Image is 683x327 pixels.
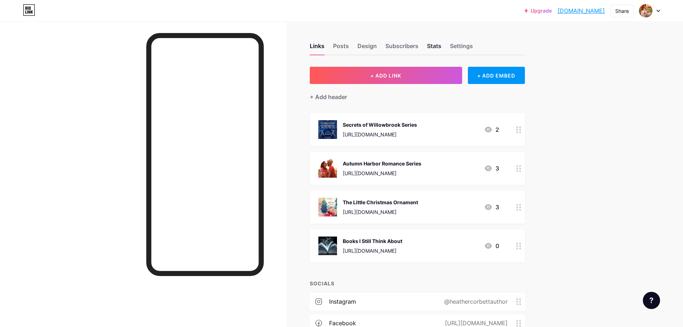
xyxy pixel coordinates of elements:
[343,208,418,216] div: [URL][DOMAIN_NAME]
[310,93,347,101] div: + Add header
[639,4,653,18] img: heathercorbett
[484,164,499,173] div: 3
[343,121,417,129] div: Secrets of Willowbrook Series
[318,159,337,178] img: Autumn Harbor Romance Series
[370,73,401,79] span: + ADD LINK
[484,203,499,211] div: 3
[318,237,337,255] img: Books I Still Think About
[525,8,552,14] a: Upgrade
[343,247,402,254] div: [URL][DOMAIN_NAME]
[433,297,516,306] div: @heathercorbettauthor
[310,42,324,55] div: Links
[318,198,337,216] img: The Little Christmas Ornament
[310,280,525,287] div: SOCIALS
[343,131,417,138] div: [URL][DOMAIN_NAME]
[333,42,349,55] div: Posts
[329,297,356,306] div: instagram
[357,42,377,55] div: Design
[318,120,337,139] img: Secrets of Willowbrook Series
[310,67,462,84] button: + ADD LINK
[343,198,418,206] div: The Little Christmas Ornament
[385,42,418,55] div: Subscribers
[450,42,473,55] div: Settings
[484,242,499,250] div: 0
[343,237,402,245] div: Books I Still Think About
[484,125,499,134] div: 2
[468,67,525,84] div: + ADD EMBED
[427,42,441,55] div: Stats
[615,7,629,15] div: Share
[343,160,421,167] div: Autumn Harbor Romance Series
[343,169,421,177] div: [URL][DOMAIN_NAME]
[558,6,605,15] a: [DOMAIN_NAME]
